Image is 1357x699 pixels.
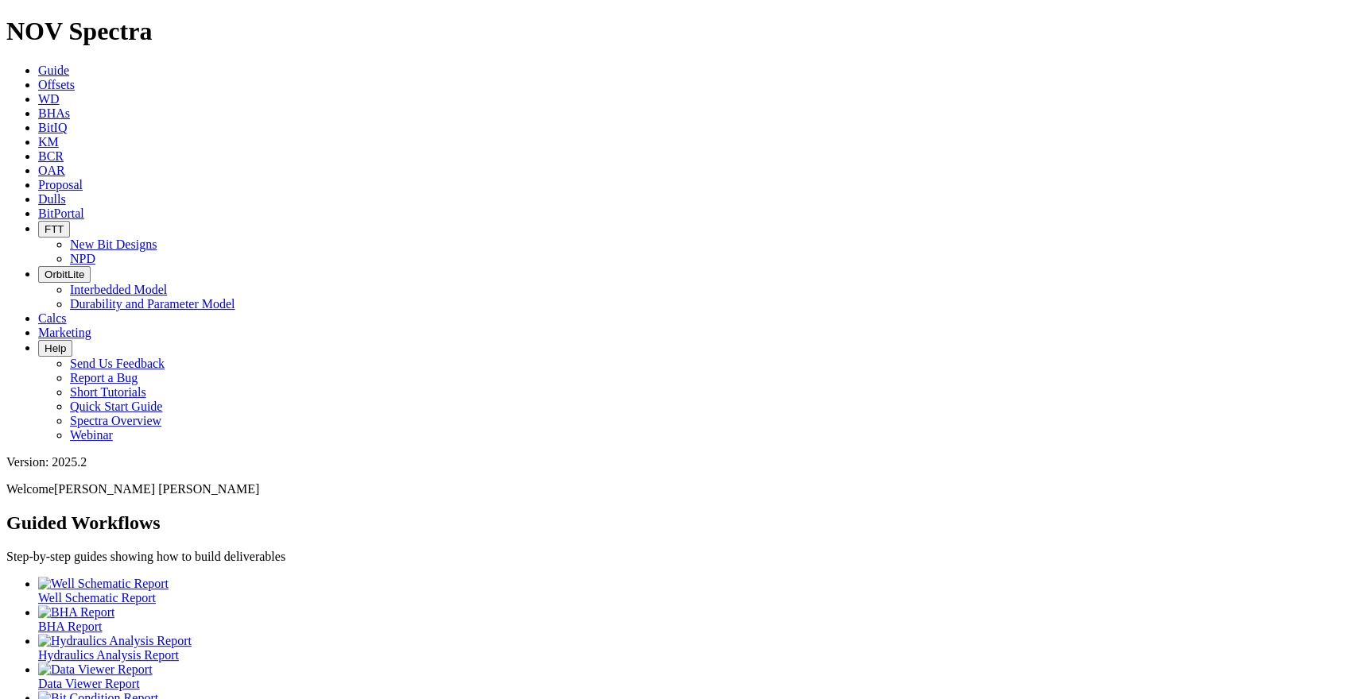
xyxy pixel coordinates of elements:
[38,605,1351,633] a: BHA Report BHA Report
[38,266,91,283] button: OrbitLite
[38,662,153,677] img: Data Viewer Report
[38,605,114,620] img: BHA Report
[38,577,169,591] img: Well Schematic Report
[38,634,1351,662] a: Hydraulics Analysis Report Hydraulics Analysis Report
[70,238,157,251] a: New Bit Designs
[70,297,235,311] a: Durability and Parameter Model
[38,634,192,648] img: Hydraulics Analysis Report
[38,178,83,191] a: Proposal
[38,164,65,177] a: OAR
[45,268,84,280] span: OrbitLite
[45,223,64,235] span: FTT
[38,207,84,220] a: BitPortal
[38,121,67,134] a: BitIQ
[6,17,1351,46] h1: NOV Spectra
[38,662,1351,690] a: Data Viewer Report Data Viewer Report
[38,135,59,149] a: KM
[38,577,1351,604] a: Well Schematic Report Well Schematic Report
[6,482,1351,496] p: Welcome
[70,400,162,413] a: Quick Start Guide
[70,414,161,427] a: Spectra Overview
[38,326,91,339] a: Marketing
[70,428,113,442] a: Webinar
[38,149,64,163] a: BCR
[38,92,60,106] a: WD
[38,677,140,690] span: Data Viewer Report
[70,385,146,399] a: Short Tutorials
[38,340,72,357] button: Help
[6,512,1351,534] h2: Guided Workflows
[70,357,165,370] a: Send Us Feedback
[38,591,156,604] span: Well Schematic Report
[38,64,69,77] a: Guide
[6,550,1351,564] p: Step-by-step guides showing how to build deliverables
[70,371,138,384] a: Report a Bug
[45,342,66,354] span: Help
[38,648,179,662] span: Hydraulics Analysis Report
[38,620,102,633] span: BHA Report
[38,78,75,91] a: Offsets
[6,455,1351,469] div: Version: 2025.2
[38,106,70,120] a: BHAs
[70,283,167,296] a: Interbedded Model
[54,482,259,496] span: [PERSON_NAME] [PERSON_NAME]
[38,311,67,325] a: Calcs
[70,252,95,265] a: NPD
[38,221,70,238] button: FTT
[38,192,66,206] a: Dulls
